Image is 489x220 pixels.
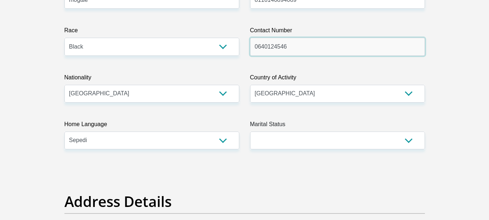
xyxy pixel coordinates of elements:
label: Country of Activity [250,73,425,85]
label: Home Language [64,120,239,132]
label: Race [64,26,239,38]
input: Contact Number [250,38,425,55]
label: Marital Status [250,120,425,132]
label: Contact Number [250,26,425,38]
label: Nationality [64,73,239,85]
h2: Address Details [64,193,425,210]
